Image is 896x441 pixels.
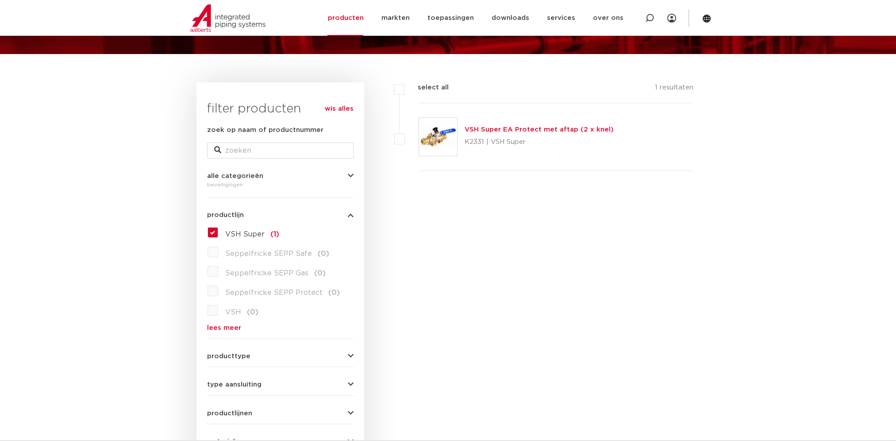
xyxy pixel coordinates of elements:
[207,173,354,179] button: alle categorieën
[207,179,354,190] div: beveiligingen
[207,353,250,360] span: producttype
[225,250,312,257] span: Seppelfricke SEPP Safe
[419,118,457,156] img: Thumbnail for VSH Super EA Protect met aftap (2 x knel)
[207,100,354,118] h3: filter producten
[225,309,241,316] span: VSH
[207,143,354,159] input: zoeken
[207,381,261,388] span: type aansluiting
[654,82,693,96] p: 1 resultaten
[314,270,326,277] span: (0)
[328,289,340,296] span: (0)
[207,353,354,360] button: producttype
[225,231,265,238] span: VSH Super
[207,212,244,218] span: productlijn
[207,325,354,331] a: lees meer
[465,135,614,149] p: K2331 | VSH Super
[207,212,354,218] button: productlijn
[318,250,329,257] span: (0)
[207,410,252,417] span: productlijnen
[207,173,263,179] span: alle categorieën
[225,289,323,296] span: Seppelfricke SEPP Protect
[465,126,614,133] a: VSH Super EA Protect met aftap (2 x knel)
[404,82,449,93] label: select all
[207,381,354,388] button: type aansluiting
[325,104,354,114] a: wis alles
[207,125,323,135] label: zoek op naam of productnummer
[225,270,308,277] span: Seppelfricke SEPP Gas
[247,309,258,316] span: (0)
[207,410,354,417] button: productlijnen
[270,231,279,238] span: (1)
